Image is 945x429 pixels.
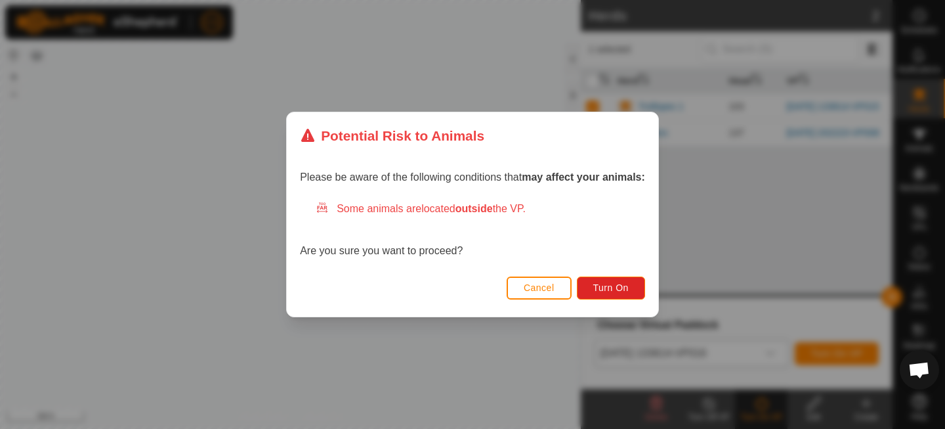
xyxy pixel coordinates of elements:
[593,282,629,293] span: Turn On
[522,171,645,183] strong: may affect your animals:
[524,282,555,293] span: Cancel
[421,203,526,214] span: located the VP.
[300,125,484,146] div: Potential Risk to Animals
[507,277,572,300] button: Cancel
[316,201,645,217] div: Some animals are
[900,350,939,390] div: Open chat
[300,171,645,183] span: Please be aware of the following conditions that
[455,203,493,214] strong: outside
[300,201,645,259] div: Are you sure you want to proceed?
[577,277,645,300] button: Turn On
